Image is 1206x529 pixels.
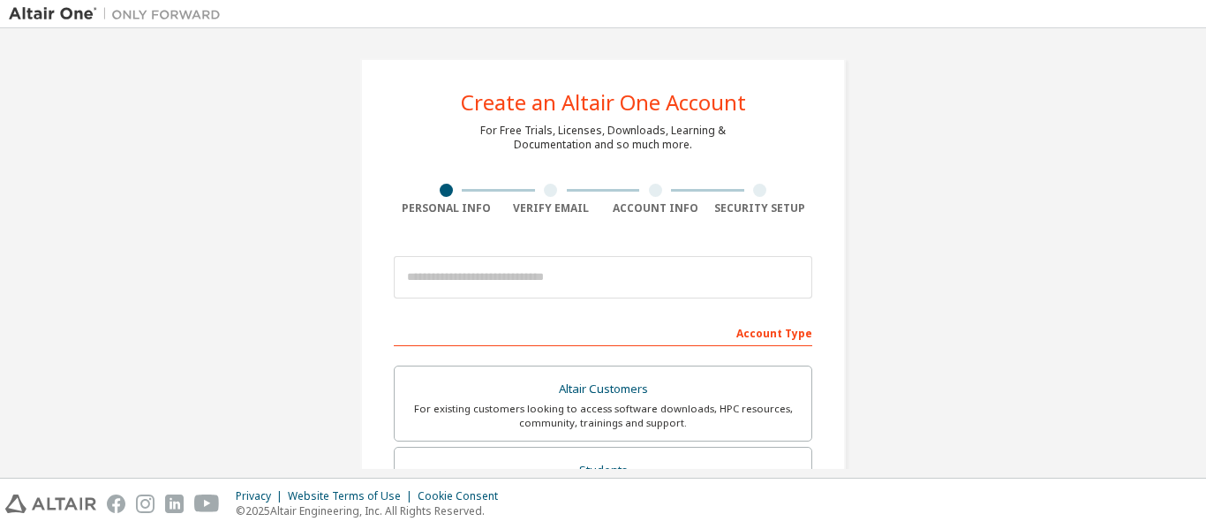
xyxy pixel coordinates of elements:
div: Personal Info [394,201,499,215]
div: Account Info [603,201,708,215]
div: Altair Customers [405,377,801,402]
div: For Free Trials, Licenses, Downloads, Learning & Documentation and so much more. [480,124,726,152]
div: Privacy [236,489,288,503]
img: instagram.svg [136,495,155,513]
div: For existing customers looking to access software downloads, HPC resources, community, trainings ... [405,402,801,430]
div: Account Type [394,318,812,346]
img: youtube.svg [194,495,220,513]
img: Altair One [9,5,230,23]
div: Create an Altair One Account [461,92,746,113]
div: Students [405,458,801,483]
div: Cookie Consent [418,489,509,503]
img: altair_logo.svg [5,495,96,513]
img: linkedin.svg [165,495,184,513]
div: Security Setup [708,201,813,215]
div: Website Terms of Use [288,489,418,503]
div: Verify Email [499,201,604,215]
p: © 2025 Altair Engineering, Inc. All Rights Reserved. [236,503,509,518]
img: facebook.svg [107,495,125,513]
